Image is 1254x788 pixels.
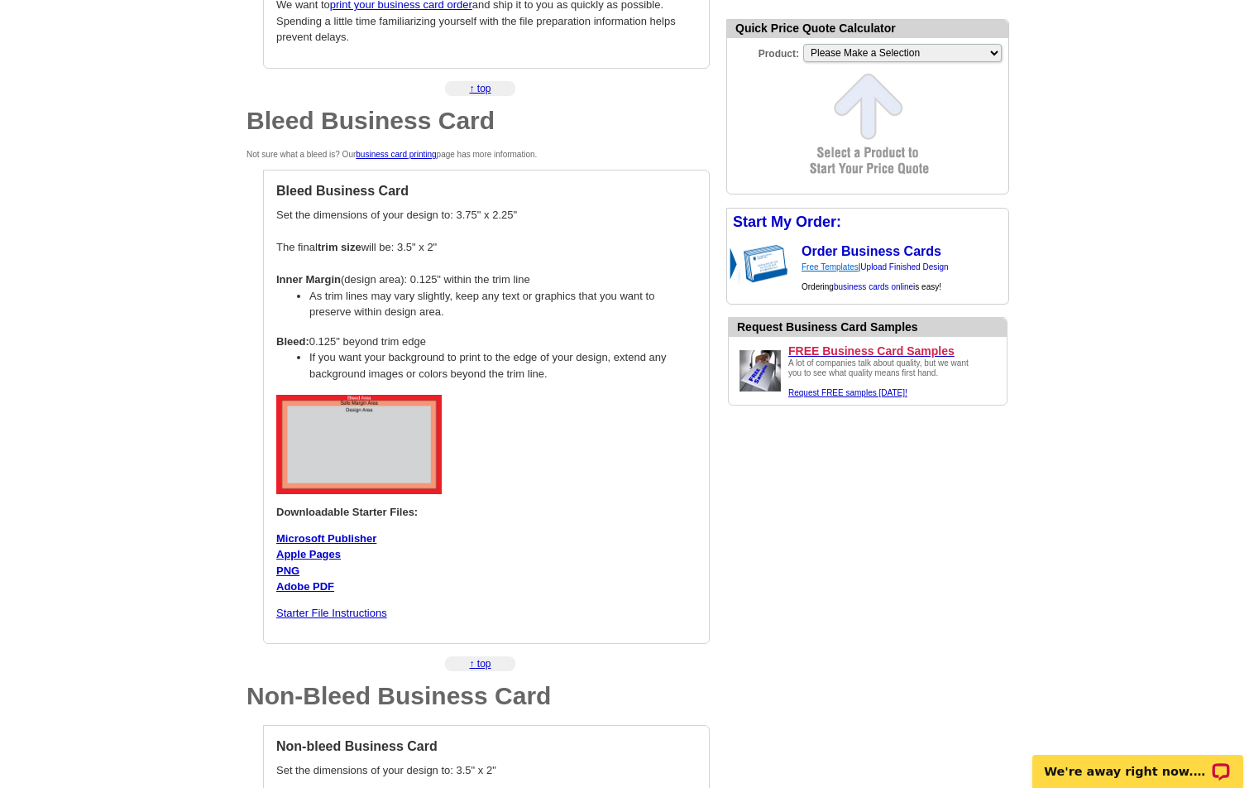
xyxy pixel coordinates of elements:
img: stack of business cards in a holder [740,236,799,291]
img: image of business card samples in a mailbox [735,346,785,396]
img: background image for business card ordering arrow [727,236,740,291]
h1: Non-Bleed Business Card [246,684,710,709]
label: Product: [727,42,802,61]
h4: Bleed Business Card [276,183,696,199]
a: Microsoft Publisher [276,532,376,545]
a: Adobe PDF [276,580,334,593]
a: Apple Pages [276,548,341,560]
img: bleed business card starter files [276,395,442,494]
span: | Ordering is easy! [802,262,949,291]
a: Request FREE samples [DATE]! [788,388,907,397]
a: ↑ top [469,83,491,94]
strong: Bleed: [276,335,309,348]
div: Set the dimensions of your design to: 3.75" x 2.25" The final will be: 3.5" x 2" (design area): 0... [263,170,710,644]
a: Starter File Instructions [276,607,387,619]
h1: Bleed Business Card [246,108,710,133]
strong: Downloadable Starter Files: [276,506,418,518]
div: Request Business Card Samples [737,319,1007,336]
div: Quick Price Quote Calculator [727,20,1008,38]
a: business card printing [356,150,436,159]
a: Order Business Cards [802,244,941,258]
a: FREE Business Card Samples [788,344,1000,358]
a: Free Templates [802,262,859,271]
a: Upload Finished Design [860,262,948,271]
iframe: LiveChat chat widget [1022,736,1254,788]
strong: trim size [318,241,361,253]
strong: Inner Margin [276,273,341,286]
a: business cards online [834,282,913,291]
h4: Non-bleed Business Card [276,738,696,754]
a: ↑ top [469,658,491,670]
p: Not sure what a bleed is? Our page has more information. [246,150,663,160]
li: As trim lines may vary slightly, keep any text or graphics that you want to preserve within desig... [309,288,696,320]
a: PNG [276,565,299,577]
li: If you want your background to print to the edge of your design, extend any background images or ... [309,349,696,382]
div: A lot of companies talk about quality, but we want you to see what quality means first hand. [788,358,979,398]
div: Start My Order: [727,209,1008,236]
